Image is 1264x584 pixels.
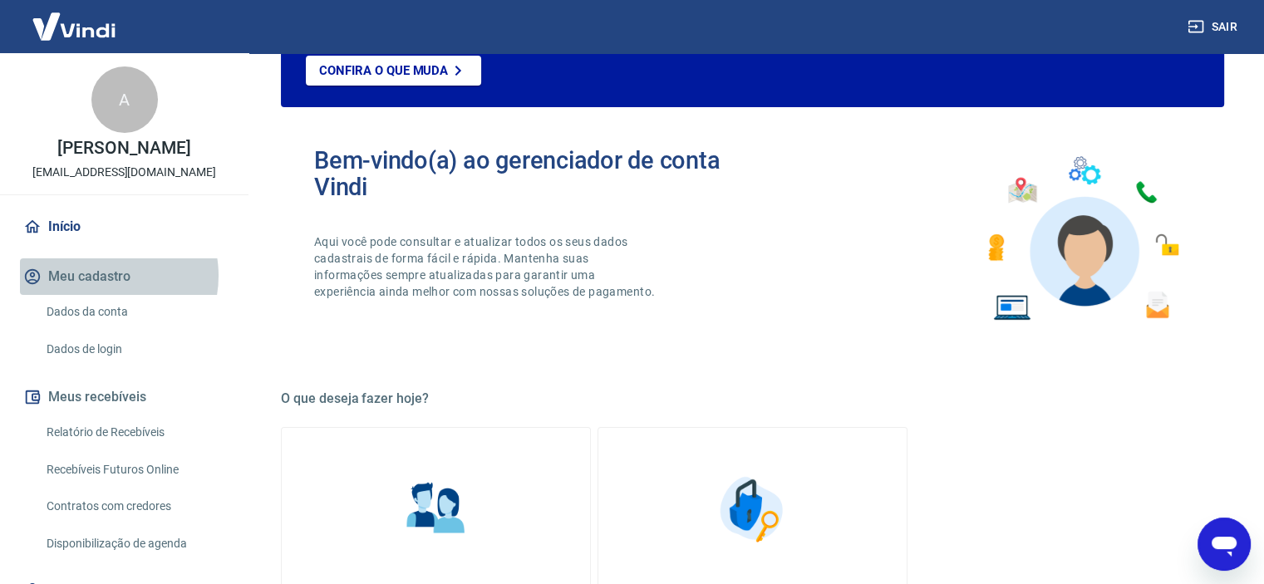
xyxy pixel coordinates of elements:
[314,147,753,200] h2: Bem-vindo(a) ao gerenciador de conta Vindi
[319,63,448,78] p: Confira o que muda
[40,295,229,329] a: Dados da conta
[314,233,658,300] p: Aqui você pode consultar e atualizar todos os seus dados cadastrais de forma fácil e rápida. Mant...
[40,332,229,366] a: Dados de login
[20,258,229,295] button: Meu cadastro
[20,1,128,52] img: Vindi
[20,209,229,245] a: Início
[40,415,229,449] a: Relatório de Recebíveis
[306,56,481,86] a: Confira o que muda
[40,453,229,487] a: Recebíveis Futuros Online
[32,164,216,181] p: [EMAIL_ADDRESS][DOMAIN_NAME]
[91,66,158,133] div: A
[711,468,794,551] img: Segurança
[57,140,190,157] p: [PERSON_NAME]
[395,468,478,551] img: Informações pessoais
[281,390,1224,407] h5: O que deseja fazer hoje?
[40,489,229,523] a: Contratos com credores
[20,379,229,415] button: Meus recebíveis
[1198,518,1251,571] iframe: Botão para abrir a janela de mensagens
[973,147,1191,331] img: Imagem de um avatar masculino com diversos icones exemplificando as funcionalidades do gerenciado...
[1184,12,1244,42] button: Sair
[40,527,229,561] a: Disponibilização de agenda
